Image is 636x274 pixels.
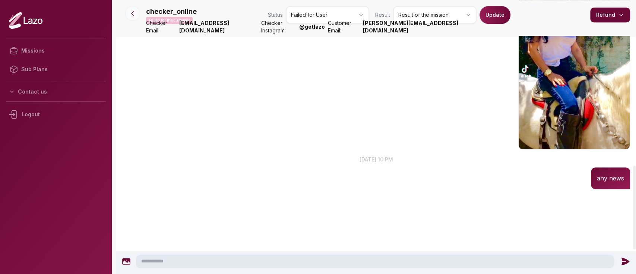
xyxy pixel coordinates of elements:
span: Result [375,11,390,19]
span: Status [268,11,283,19]
p: [DATE] 10 pm [116,155,636,163]
p: Failed for the customer [146,17,193,24]
span: Checker Instagram: [261,19,296,34]
span: Checker Email: [146,19,176,34]
a: Sub Plans [6,60,106,79]
strong: @ getlazo [299,23,325,31]
a: Missions [6,41,106,60]
button: Update [480,6,510,24]
button: Refund [590,7,630,22]
strong: [EMAIL_ADDRESS][DOMAIN_NAME] [179,19,259,34]
p: checker_online [146,6,197,17]
strong: [PERSON_NAME][EMAIL_ADDRESS][DOMAIN_NAME] [363,19,480,34]
button: Contact us [6,85,106,98]
p: any news [597,173,624,183]
span: Customer Email: [328,19,360,34]
div: Logout [6,105,106,124]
